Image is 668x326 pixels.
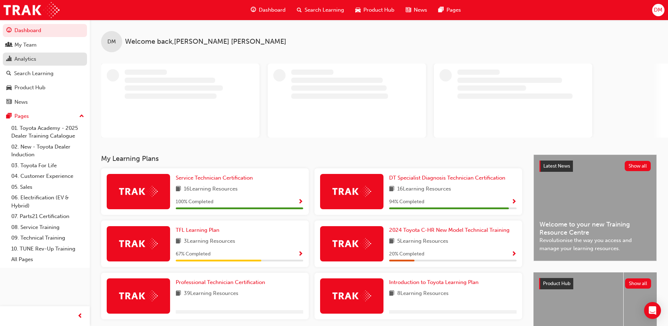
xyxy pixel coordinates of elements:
[3,38,87,52] a: My Team
[6,71,11,77] span: search-icon
[176,198,213,206] span: 100 % Completed
[652,4,664,16] button: DM
[176,237,181,246] span: book-icon
[259,6,286,14] span: Dashboard
[8,123,87,141] a: 01. Toyota Academy - 2025 Dealer Training Catalogue
[184,237,235,246] span: 3 Learning Resources
[6,85,12,91] span: car-icon
[3,23,87,110] button: DashboardMy TeamAnalyticsSearch LearningProduct HubNews
[14,84,45,92] div: Product Hub
[406,6,411,14] span: news-icon
[298,251,303,258] span: Show Progress
[291,3,350,17] a: search-iconSearch Learning
[8,243,87,254] a: 10. TUNE Rev-Up Training
[389,185,394,194] span: book-icon
[332,238,371,249] img: Trak
[389,226,512,234] a: 2024 Toyota C-HR New Model Technical Training
[176,279,265,285] span: Professional Technician Certification
[511,199,517,205] span: Show Progress
[119,238,158,249] img: Trak
[355,6,361,14] span: car-icon
[539,278,651,289] a: Product HubShow all
[397,289,449,298] span: 8 Learning Resources
[8,171,87,182] a: 04. Customer Experience
[397,185,451,194] span: 16 Learning Resources
[8,222,87,233] a: 08. Service Training
[8,141,87,160] a: 02. New - Toyota Dealer Induction
[79,112,84,121] span: up-icon
[438,6,444,14] span: pages-icon
[543,163,570,169] span: Latest News
[8,211,87,222] a: 07. Parts21 Certification
[8,160,87,171] a: 03. Toyota For Life
[298,199,303,205] span: Show Progress
[245,3,291,17] a: guage-iconDashboard
[397,237,448,246] span: 5 Learning Resources
[533,155,657,261] a: Latest NewsShow allWelcome to your new Training Resource CentreRevolutionise the way you access a...
[251,6,256,14] span: guage-icon
[184,185,238,194] span: 16 Learning Resources
[6,56,12,62] span: chart-icon
[125,38,286,46] span: Welcome back , [PERSON_NAME] [PERSON_NAME]
[119,186,158,197] img: Trak
[176,185,181,194] span: book-icon
[414,6,427,14] span: News
[184,289,238,298] span: 39 Learning Resources
[332,186,371,197] img: Trak
[543,280,570,286] span: Product Hub
[389,289,394,298] span: book-icon
[3,96,87,109] a: News
[8,192,87,211] a: 06. Electrification (EV & Hybrid)
[389,250,424,258] span: 20 % Completed
[400,3,433,17] a: news-iconNews
[3,67,87,80] a: Search Learning
[8,233,87,243] a: 09. Technical Training
[389,174,508,182] a: DT Specialist Diagnosis Technician Certification
[433,3,467,17] a: pages-iconPages
[4,2,60,18] img: Trak
[119,290,158,301] img: Trak
[511,198,517,206] button: Show Progress
[77,312,83,321] span: prev-icon
[14,112,29,120] div: Pages
[363,6,394,14] span: Product Hub
[298,198,303,206] button: Show Progress
[3,81,87,94] a: Product Hub
[8,182,87,193] a: 05. Sales
[389,278,481,286] a: Introduction to Toyota Learning Plan
[389,175,505,181] span: DT Specialist Diagnosis Technician Certification
[298,250,303,259] button: Show Progress
[539,236,651,252] span: Revolutionise the way you access and manage your learning resources.
[654,6,662,14] span: DM
[511,250,517,259] button: Show Progress
[3,110,87,123] button: Pages
[101,155,522,163] h3: My Learning Plans
[176,278,268,286] a: Professional Technician Certification
[625,278,651,289] button: Show all
[539,221,651,236] span: Welcome to your new Training Resource Centre
[14,70,54,78] div: Search Learning
[176,174,256,182] a: Service Technician Certification
[6,28,12,34] span: guage-icon
[644,302,661,319] div: Open Intercom Messenger
[305,6,344,14] span: Search Learning
[6,99,12,105] span: news-icon
[176,175,253,181] span: Service Technician Certification
[6,42,12,48] span: people-icon
[14,41,37,49] div: My Team
[389,279,479,285] span: Introduction to Toyota Learning Plan
[14,55,36,63] div: Analytics
[539,161,651,172] a: Latest NewsShow all
[389,198,424,206] span: 94 % Completed
[297,6,302,14] span: search-icon
[389,227,510,233] span: 2024 Toyota C-HR New Model Technical Training
[625,161,651,171] button: Show all
[176,250,211,258] span: 67 % Completed
[511,251,517,258] span: Show Progress
[447,6,461,14] span: Pages
[350,3,400,17] a: car-iconProduct Hub
[107,38,116,46] span: DM
[3,24,87,37] a: Dashboard
[14,98,28,106] div: News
